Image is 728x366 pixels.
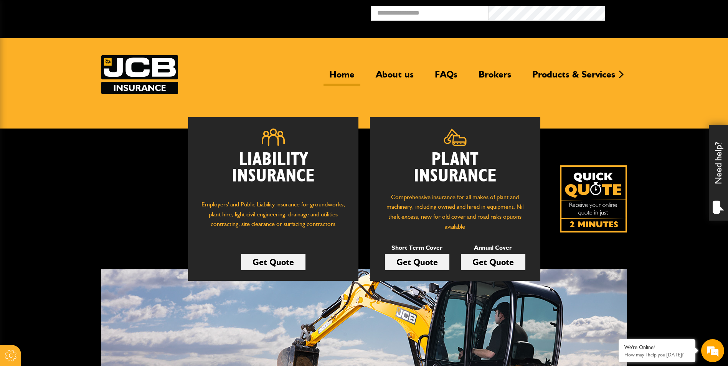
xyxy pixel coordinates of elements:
p: How may I help you today? [624,352,690,358]
a: Get Quote [241,254,305,270]
p: Annual Cover [461,243,525,253]
a: FAQs [429,69,463,86]
a: About us [370,69,419,86]
p: Employers' and Public Liability insurance for groundworks, plant hire, light civil engineering, d... [200,199,347,236]
p: Comprehensive insurance for all makes of plant and machinery, including owned and hired in equipm... [381,192,529,231]
a: Home [324,69,360,86]
a: Get Quote [385,254,449,270]
div: Need help? [709,125,728,221]
img: Quick Quote [560,165,627,232]
a: Get Quote [461,254,525,270]
h2: Liability Insurance [200,152,347,192]
p: Short Term Cover [385,243,449,253]
a: Products & Services [527,69,621,86]
h2: Plant Insurance [381,152,529,185]
a: Get your insurance quote isn just 2-minutes [560,165,627,232]
img: JCB Insurance Services logo [101,55,178,94]
a: Brokers [473,69,517,86]
div: We're Online! [624,344,690,351]
a: JCB Insurance Services [101,55,178,94]
button: Broker Login [605,6,722,18]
